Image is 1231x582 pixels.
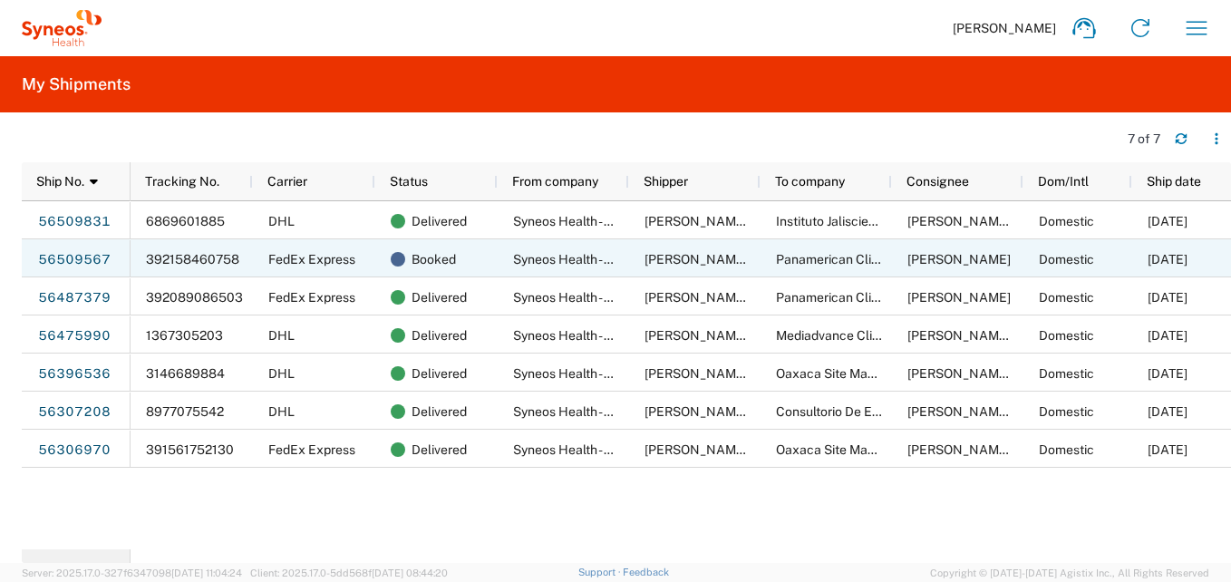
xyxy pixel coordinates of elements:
[1147,174,1201,189] span: Ship date
[1148,214,1187,228] span: 08/15/2025
[645,404,864,419] span: Edson Nava o Diego Alvarez
[412,202,467,240] span: Delivered
[412,240,456,278] span: Booked
[907,328,1117,343] span: Marco Sanchez Bustillos
[268,442,355,457] span: FedEx Express
[1148,404,1187,419] span: 08/13/2025
[1038,174,1089,189] span: Dom/Intl
[512,174,598,189] span: From company
[1148,366,1187,381] span: 08/11/2025
[1128,131,1160,147] div: 7 of 7
[412,431,467,469] span: Delivered
[645,366,864,381] span: Edson Nava o Diego Alvarez
[645,328,864,343] span: Edson Nava o Diego Alvarez
[776,290,1069,305] span: Panamerican Clinical Research Mexico S.A. de C.V.
[776,404,1071,419] span: Consultorio De Especialidad Alergologia Pediatrica
[412,278,467,316] span: Delivered
[930,565,1209,581] span: Copyright © [DATE]-[DATE] Agistix Inc., All Rights Reserved
[623,567,669,577] a: Feedback
[513,366,783,381] span: Syneos Health - Grupo Logístico y para la Salud
[37,322,111,351] a: 56475990
[412,354,467,393] span: Delivered
[513,214,783,228] span: Syneos Health - Grupo Logístico y para la Salud
[22,567,242,578] span: Server: 2025.17.0-327f6347098
[36,174,84,189] span: Ship No.
[268,366,295,381] span: DHL
[907,442,1223,457] span: Andrea Alicia Colli Dominguez - Beatriz Elena Mayoral
[268,252,355,267] span: FedEx Express
[412,316,467,354] span: Delivered
[513,404,774,419] span: Syneos Health - Grupo Logistico para la Salud
[412,393,467,431] span: Delivered
[1039,404,1094,419] span: Domestic
[1039,252,1094,267] span: Domestic
[146,290,243,305] span: 392089086503
[37,360,111,389] a: 56396536
[268,404,295,419] span: DHL
[37,208,111,237] a: 56509831
[644,174,688,189] span: Shipper
[146,366,225,381] span: 3146689884
[146,328,223,343] span: 1367305203
[776,366,1200,381] span: Oaxaca Site Management Organization S.C. (OSMO) Investigacion Clinica
[145,174,219,189] span: Tracking No.
[513,290,783,305] span: Syneos Health - Grupo Logístico y para la Salud
[513,252,783,267] span: Syneos Health - Grupo Logístico y para la Salud
[37,246,111,275] a: 56509567
[250,567,448,578] span: Client: 2025.17.0-5dd568f
[776,442,1200,457] span: Oaxaca Site Management Organization S.C. (OSMO) Investigacion Clinica
[513,328,783,343] span: Syneos Health - Grupo Logístico y para la Salud
[1039,366,1094,381] span: Domestic
[1148,290,1187,305] span: 08/14/2025
[268,214,295,228] span: DHL
[776,252,1069,267] span: Panamerican Clinical Research Mexico S.A. de C.V.
[907,252,1011,267] span: Javier Delgado Guevara
[37,436,111,465] a: 56306970
[146,214,225,228] span: 6869601885
[907,404,1117,419] span: Ruth Cerino Javier
[37,284,111,313] a: 56487379
[171,567,242,578] span: [DATE] 11:04:24
[1039,328,1094,343] span: Domestic
[907,366,1223,381] span: Andrea Alicia Colli Dominguez - Beatriz Elena Mayoral
[645,442,864,457] span: Edson Nava o Diego Alvarez
[267,174,307,189] span: Carrier
[1148,442,1187,457] span: 07/30/2025
[372,567,448,578] span: [DATE] 08:44:20
[37,398,111,427] a: 56307208
[513,442,783,457] span: Syneos Health - Grupo Logístico y para la Salud
[268,290,355,305] span: FedEx Express
[1148,328,1187,343] span: 08/13/2025
[1039,214,1094,228] span: Domestic
[645,290,864,305] span: Edson Nava o Diego Alvarez
[645,252,864,267] span: Edson Nava o Diego Alvarez
[578,567,624,577] a: Support
[776,328,900,343] span: Mediadvance Clinical
[906,174,969,189] span: Consignee
[775,174,845,189] span: To company
[953,20,1056,36] span: [PERSON_NAME]
[146,252,239,267] span: 392158460758
[1148,252,1187,267] span: 08/18/2025
[907,290,1011,305] span: Javier Delgado Guevara
[907,214,1117,228] span: Daniel Alejandro Salazar Quiroz
[268,328,295,343] span: DHL
[390,174,428,189] span: Status
[645,214,864,228] span: Edson Nava o Diego Alvarez
[1039,442,1094,457] span: Domestic
[146,442,234,457] span: 391561752130
[776,214,1031,228] span: Instituto Jaliscience de Investigacion Clinica
[1039,290,1094,305] span: Domestic
[146,404,224,419] span: 8977075542
[22,73,131,95] h2: My Shipments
